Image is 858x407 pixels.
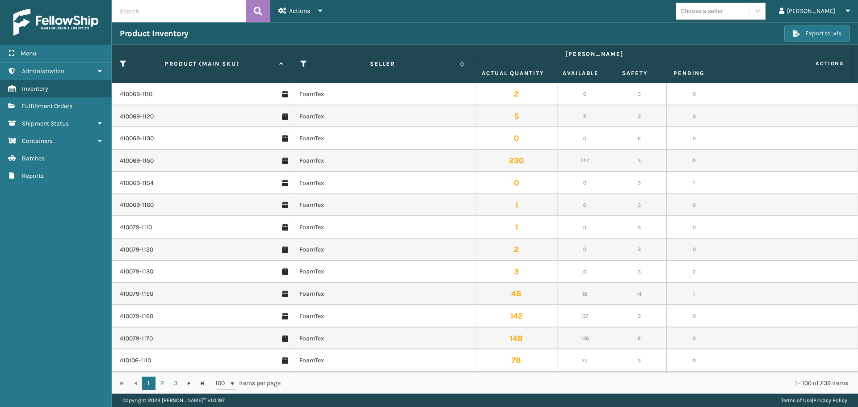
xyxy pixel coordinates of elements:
[558,327,612,350] td: 136
[558,105,612,128] td: 2
[612,372,667,394] td: 3
[196,377,209,390] a: Go to the last page
[476,127,558,150] td: 0
[294,327,475,350] td: FoamTex
[481,69,546,77] label: Actual Quantity
[122,394,225,407] p: Copyright 2023 [PERSON_NAME]™ v 1.0.187
[667,349,721,372] td: 0
[21,50,36,57] span: Menu
[476,239,558,261] td: 2
[120,156,154,165] a: 410069-1150
[22,172,44,180] span: Reports
[476,261,558,283] td: 3
[719,56,850,71] span: Actions
[667,261,721,283] td: 2
[294,172,475,194] td: FoamTex
[120,356,151,365] a: 410106-1110
[667,127,721,150] td: 0
[22,102,72,110] span: Fulfillment Orders
[22,137,53,145] span: Containers
[22,155,45,162] span: Batches
[813,397,847,403] a: Privacy Policy
[22,120,69,127] span: Shipment Status
[294,216,475,239] td: FoamTex
[289,7,310,15] span: Actions
[120,201,154,210] a: 410069-1160
[558,305,612,327] td: 137
[667,283,721,305] td: 1
[169,377,182,390] a: 3
[476,194,558,217] td: 1
[294,194,475,217] td: FoamTex
[481,50,708,58] label: [PERSON_NAME]
[476,105,558,128] td: 5
[612,194,667,217] td: 3
[667,327,721,350] td: 0
[120,134,154,143] a: 410069-1130
[667,216,721,239] td: 0
[558,283,612,305] td: 10
[476,349,558,372] td: 78
[670,69,708,77] label: Pending
[120,223,152,232] a: 410079-1110
[681,6,723,16] div: Choose a seller
[215,379,229,388] span: 100
[612,239,667,261] td: 3
[562,69,599,77] label: Available
[558,83,612,105] td: 0
[310,60,455,68] label: Seller
[612,216,667,239] td: 3
[120,267,153,276] a: 410079-1130
[612,127,667,150] td: 6
[22,67,64,75] span: Administration
[667,172,721,194] td: 1
[781,397,812,403] a: Terms of Use
[667,83,721,105] td: 0
[294,127,475,150] td: FoamTex
[13,9,98,36] img: logo
[294,83,475,105] td: FoamTex
[612,105,667,128] td: 3
[558,216,612,239] td: 0
[667,372,721,394] td: 0
[612,83,667,105] td: 3
[476,150,558,172] td: 230
[294,305,475,327] td: FoamTex
[294,372,475,394] td: FoamTex
[558,150,612,172] td: 227
[130,60,275,68] label: Product (MAIN SKU)
[294,349,475,372] td: FoamTex
[120,90,152,99] a: 410069-1110
[612,261,667,283] td: 3
[667,305,721,327] td: 0
[185,380,193,387] span: Go to the next page
[476,283,558,305] td: 48
[612,305,667,327] td: 3
[616,69,654,77] label: Safety
[182,377,196,390] a: Go to the next page
[215,377,281,390] span: items per page
[781,394,847,407] div: |
[199,380,206,387] span: Go to the last page
[558,261,612,283] td: 0
[612,327,667,350] td: 6
[784,25,850,42] button: Export to .xls
[120,28,189,39] h3: Product Inventory
[667,105,721,128] td: 0
[476,83,558,105] td: 2
[558,372,612,394] td: 127
[612,283,667,305] td: 14
[120,112,154,121] a: 410069-1120
[294,283,475,305] td: FoamTex
[476,172,558,194] td: 0
[667,239,721,261] td: 0
[612,349,667,372] td: 3
[120,179,154,188] a: 410069-1154
[558,127,612,150] td: 0
[294,150,475,172] td: FoamTex
[142,377,156,390] a: 1
[120,312,153,321] a: 410079-1160
[558,239,612,261] td: 0
[294,239,475,261] td: FoamTex
[476,372,558,394] td: 130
